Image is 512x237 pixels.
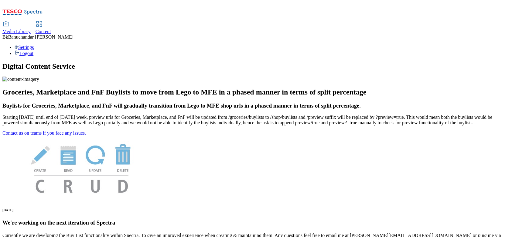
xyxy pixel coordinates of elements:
a: Contact us on teams if you face any issues. [2,130,86,136]
a: Media Library [2,22,31,34]
a: Logout [15,51,33,56]
p: Starting [DATE] until end of [DATE] week, preview urls for Groceries, Marketplace, and FnF will b... [2,115,510,125]
a: Content [36,22,51,34]
img: content-imagery [2,77,39,82]
span: Bk [2,34,8,39]
span: Media Library [2,29,31,34]
span: Content [36,29,51,34]
h1: Digital Content Service [2,62,510,70]
h3: Buylists for Groceries, Marketplace, and FnF will gradually transition from Lego to MFE shop urls... [2,102,510,109]
h2: Groceries, Marketplace and FnF Buylists to move from Lego to MFE in a phased manner in terms of s... [2,88,510,96]
img: News Image [2,136,160,199]
h3: We're working on the next iteration of Spectra [2,219,510,226]
a: Settings [15,45,34,50]
span: Banuchandar [PERSON_NAME] [8,34,74,39]
h6: [DATE] [2,208,510,212]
